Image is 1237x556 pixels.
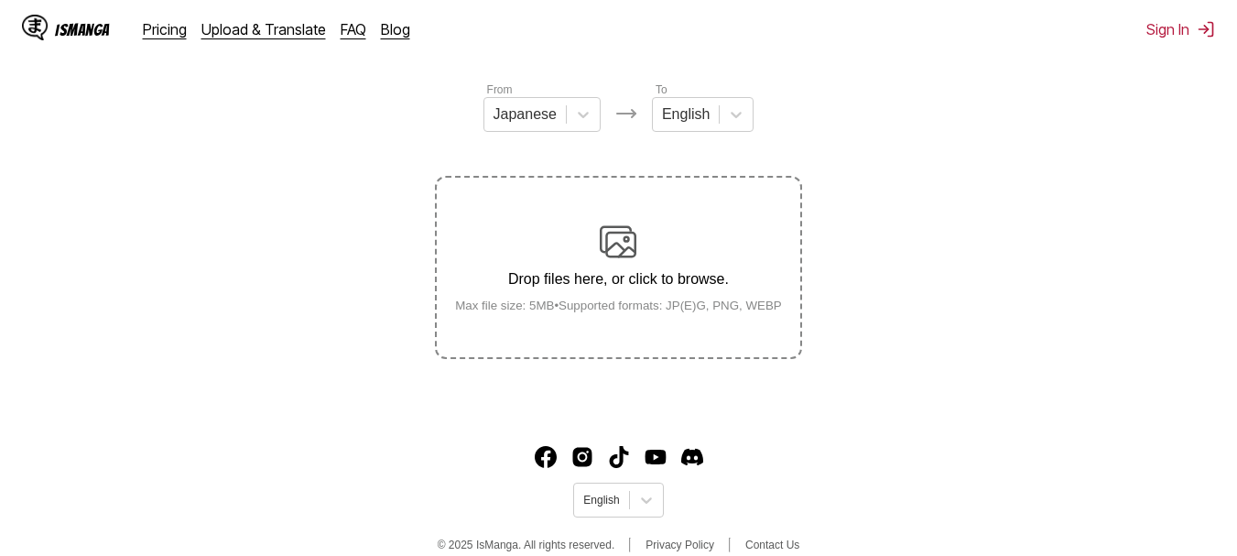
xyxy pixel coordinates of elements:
a: FAQ [341,20,366,38]
img: IsManga Discord [681,446,703,468]
input: Select language [583,494,586,507]
span: © 2025 IsManga. All rights reserved. [438,539,615,551]
a: Pricing [143,20,187,38]
img: Languages icon [615,103,637,125]
div: IsManga [55,21,110,38]
label: From [487,83,513,96]
img: IsManga TikTok [608,446,630,468]
a: Facebook [535,446,557,468]
a: Blog [381,20,410,38]
a: Upload & Translate [201,20,326,38]
a: Instagram [571,446,593,468]
a: Privacy Policy [646,539,714,551]
img: IsManga YouTube [645,446,667,468]
label: To [656,83,667,96]
a: Contact Us [745,539,799,551]
img: Sign out [1197,20,1215,38]
img: IsManga Logo [22,15,48,40]
a: Youtube [645,446,667,468]
p: Drop files here, or click to browse. [440,271,797,288]
a: IsManga LogoIsManga [22,15,143,44]
img: IsManga Instagram [571,446,593,468]
a: Discord [681,446,703,468]
img: IsManga Facebook [535,446,557,468]
small: Max file size: 5MB • Supported formats: JP(E)G, PNG, WEBP [440,299,797,312]
button: Sign In [1146,20,1215,38]
a: TikTok [608,446,630,468]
